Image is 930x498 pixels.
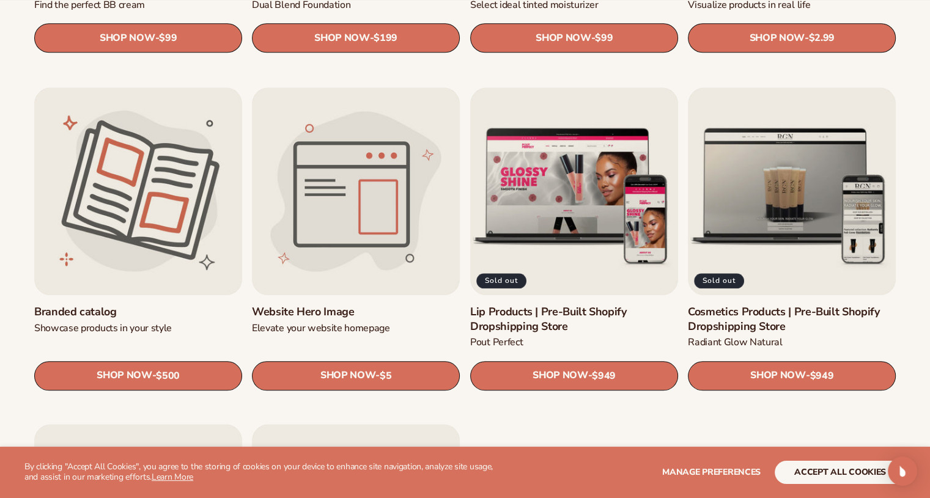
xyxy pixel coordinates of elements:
[662,466,761,478] span: Manage preferences
[888,456,917,486] div: Open Intercom Messenger
[775,461,906,484] button: accept all cookies
[314,32,369,44] span: SHOP NOW
[97,370,152,381] span: SHOP NOW
[24,462,507,483] p: By clicking "Accept All Cookies", you agree to the storing of cookies on your device to enhance s...
[252,24,460,53] a: SHOP NOW- $199
[536,32,591,44] span: SHOP NOW
[749,32,804,44] span: SHOP NOW
[808,33,834,45] span: $2.99
[662,461,761,484] button: Manage preferences
[470,24,678,53] a: SHOP NOW- $99
[380,370,391,381] span: $5
[34,24,242,53] a: SHOP NOW- $99
[34,361,242,390] a: SHOP NOW- $500
[159,33,177,45] span: $99
[688,361,896,390] a: SHOP NOW- $949
[810,370,833,381] span: $949
[750,370,805,381] span: SHOP NOW
[156,370,180,381] span: $500
[533,370,588,381] span: SHOP NOW
[595,33,613,45] span: $99
[252,305,460,319] a: Website Hero Image
[100,32,155,44] span: SHOP NOW
[152,471,193,483] a: Learn More
[320,370,375,381] span: SHOP NOW
[252,361,460,390] a: SHOP NOW- $5
[688,24,896,53] a: SHOP NOW- $2.99
[592,370,616,381] span: $949
[688,305,896,334] a: Cosmetics Products | Pre-Built Shopify Dropshipping Store
[470,305,678,334] a: Lip Products | Pre-Built Shopify Dropshipping Store
[34,305,242,319] a: Branded catalog
[470,361,678,390] a: SHOP NOW- $949
[374,33,398,45] span: $199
